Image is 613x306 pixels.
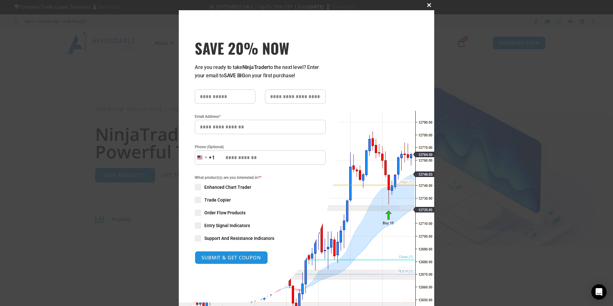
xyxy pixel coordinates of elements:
[195,222,326,229] label: Entry Signal Indicators
[195,63,326,80] p: Are you ready to take to the next level? Enter your email to on your first purchase!
[204,210,246,216] span: Order Flow Products
[204,197,231,203] span: Trade Copier
[195,39,326,57] h3: SAVE 20% NOW
[195,210,326,216] label: Order Flow Products
[195,144,326,150] label: Phone (Optional)
[195,113,326,120] label: Email Address
[591,284,607,300] div: Open Intercom Messenger
[195,174,326,181] span: What product(s) are you interested in?
[209,154,215,162] div: +1
[195,150,215,165] button: Selected country
[195,235,326,241] label: Support And Resistance Indicators
[204,184,251,190] span: Enhanced Chart Trader
[195,251,268,264] button: SUBMIT & GET COUPON
[242,64,269,70] strong: NinjaTrader
[204,222,250,229] span: Entry Signal Indicators
[195,184,326,190] label: Enhanced Chart Trader
[195,197,326,203] label: Trade Copier
[224,73,245,79] strong: SAVE BIG
[204,235,274,241] span: Support And Resistance Indicators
